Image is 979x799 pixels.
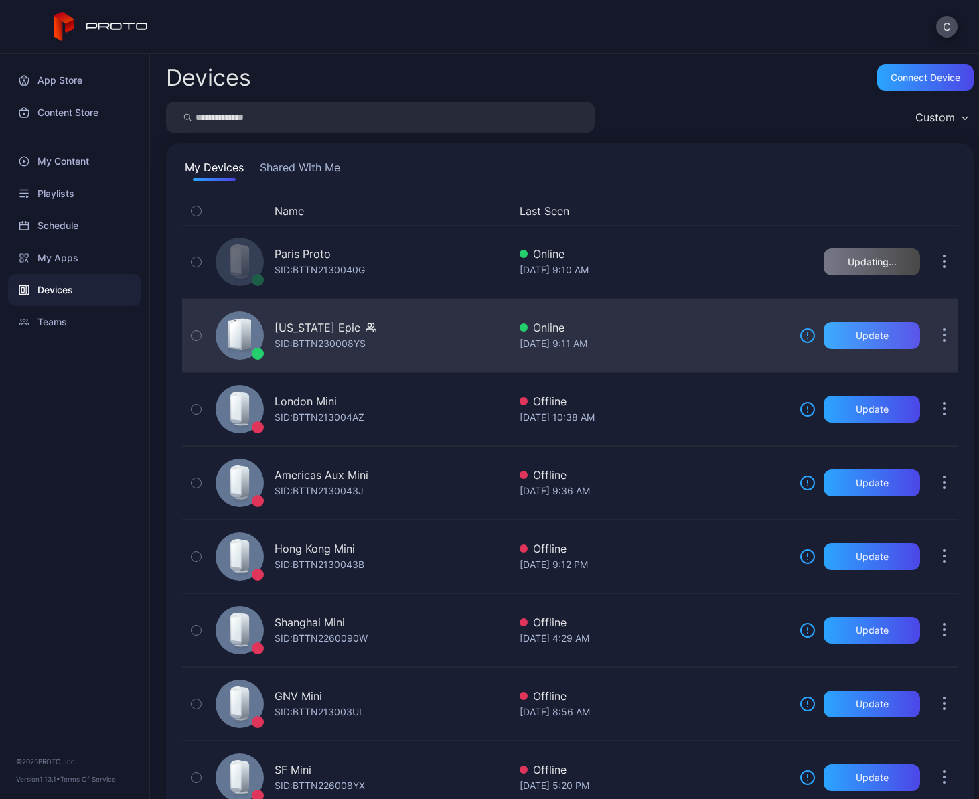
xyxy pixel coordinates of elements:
[856,772,889,783] div: Update
[856,625,889,636] div: Update
[275,704,364,720] div: SID: BTTN213003UL
[275,467,368,483] div: Americas Aux Mini
[8,210,141,242] a: Schedule
[824,617,920,644] button: Update
[8,64,141,96] a: App Store
[275,688,322,704] div: GNV Mini
[8,274,141,306] a: Devices
[824,469,920,496] button: Update
[909,102,974,133] button: Custom
[275,630,368,646] div: SID: BTTN2260090W
[824,691,920,717] button: Update
[275,409,364,425] div: SID: BTTN213004AZ
[182,159,246,181] button: My Devices
[931,203,958,219] div: Options
[275,761,311,778] div: SF Mini
[848,257,897,267] div: Updating...
[824,764,920,791] button: Update
[520,393,789,409] div: Offline
[520,761,789,778] div: Offline
[275,336,366,352] div: SID: BTTN230008YS
[520,483,789,499] div: [DATE] 9:36 AM
[275,393,337,409] div: London Mini
[520,409,789,425] div: [DATE] 10:38 AM
[520,704,789,720] div: [DATE] 8:56 AM
[824,396,920,423] button: Update
[520,778,789,794] div: [DATE] 5:20 PM
[8,306,141,338] a: Teams
[856,404,889,415] div: Update
[8,177,141,210] a: Playlists
[824,248,920,275] button: Updating...
[275,262,365,278] div: SID: BTTN2130040G
[8,145,141,177] a: My Content
[166,66,251,90] h2: Devices
[856,478,889,488] div: Update
[856,330,889,341] div: Update
[275,319,360,336] div: [US_STATE] Epic
[520,557,789,573] div: [DATE] 9:12 PM
[824,543,920,570] button: Update
[520,630,789,646] div: [DATE] 4:29 AM
[60,775,116,783] a: Terms Of Service
[877,64,974,91] button: Connect device
[520,203,783,219] button: Last Seen
[8,96,141,129] a: Content Store
[16,775,60,783] span: Version 1.13.1 •
[275,483,364,499] div: SID: BTTN2130043J
[520,246,789,262] div: Online
[275,246,331,262] div: Paris Proto
[856,551,889,562] div: Update
[915,111,955,124] div: Custom
[8,242,141,274] a: My Apps
[936,16,958,38] button: C
[520,319,789,336] div: Online
[520,262,789,278] div: [DATE] 9:10 AM
[275,778,365,794] div: SID: BTTN226008YX
[891,72,960,83] div: Connect device
[275,203,304,219] button: Name
[520,540,789,557] div: Offline
[257,159,343,181] button: Shared With Me
[275,614,345,630] div: Shanghai Mini
[16,756,133,767] div: © 2025 PROTO, Inc.
[520,467,789,483] div: Offline
[794,203,915,219] div: Update Device
[275,540,355,557] div: Hong Kong Mini
[520,688,789,704] div: Offline
[275,557,364,573] div: SID: BTTN2130043B
[824,322,920,349] button: Update
[520,614,789,630] div: Offline
[520,336,789,352] div: [DATE] 9:11 AM
[856,699,889,709] div: Update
